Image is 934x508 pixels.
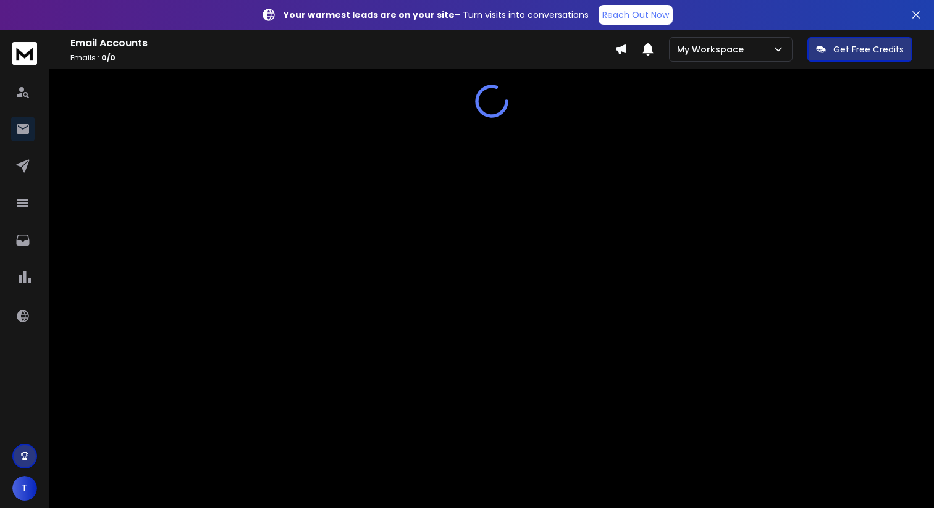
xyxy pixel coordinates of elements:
button: T [12,476,37,501]
p: Reach Out Now [602,9,669,21]
img: logo [12,42,37,65]
p: My Workspace [677,43,749,56]
p: – Turn visits into conversations [284,9,589,21]
h1: Email Accounts [70,36,615,51]
p: Get Free Credits [833,43,904,56]
a: Reach Out Now [599,5,673,25]
p: Emails : [70,53,615,63]
span: 0 / 0 [101,52,116,63]
strong: Your warmest leads are on your site [284,9,455,21]
button: Get Free Credits [807,37,912,62]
